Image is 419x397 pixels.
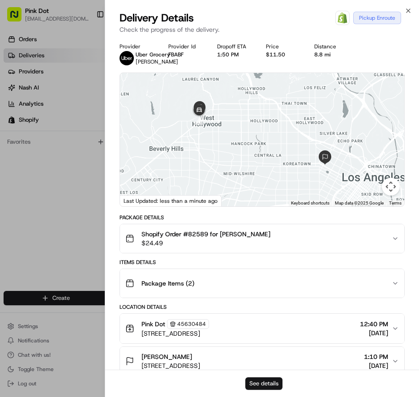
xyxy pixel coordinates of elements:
[19,85,35,102] img: 9188753566659_6852d8bf1fb38e338040_72.png
[136,58,178,65] span: [PERSON_NAME]
[364,352,388,361] span: 1:10 PM
[97,139,100,146] span: •
[364,361,388,370] span: [DATE]
[141,352,192,361] span: [PERSON_NAME]
[89,222,108,229] span: Pylon
[120,259,405,266] div: Items Details
[97,163,100,170] span: •
[141,320,165,329] span: Pink Dot
[217,51,259,58] div: 1:50 PM
[141,361,200,370] span: [STREET_ADDRESS]
[177,320,206,328] span: 45630484
[120,214,405,221] div: Package Details
[9,130,23,148] img: Wisdom Oko
[314,43,356,50] div: Distance
[72,196,147,213] a: 💻API Documentation
[18,139,25,146] img: 1736555255976-a54dd68f-1ca7-489b-9aae-adbdc363a1c4
[9,9,27,27] img: Nash
[23,58,148,67] input: Clear
[360,320,388,329] span: 12:40 PM
[40,94,123,102] div: We're available if you need us!
[18,163,25,171] img: 1736555255976-a54dd68f-1ca7-489b-9aae-adbdc363a1c4
[360,329,388,337] span: [DATE]
[122,195,152,206] a: Open this area in Google Maps (opens a new window)
[141,329,209,338] span: [STREET_ADDRESS]
[102,163,120,170] span: [DATE]
[389,201,402,205] a: Terms (opens in new tab)
[102,139,120,146] span: [DATE]
[139,115,163,125] button: See all
[40,85,147,94] div: Start new chat
[85,200,144,209] span: API Documentation
[120,269,404,298] button: Package Items (2)
[120,25,405,34] p: Check the progress of the delivery.
[141,239,270,248] span: $24.49
[168,51,184,58] button: FBABF
[136,51,170,58] span: Uber Grocery
[314,51,356,58] div: 8.8 mi
[120,224,404,253] button: Shopify Order #82589 for [PERSON_NAME]$24.49
[141,230,270,239] span: Shopify Order #82589 for [PERSON_NAME]
[291,200,329,206] button: Keyboard shortcuts
[76,201,83,208] div: 💻
[63,222,108,229] a: Powered byPylon
[337,13,348,23] img: Shopify
[335,201,384,205] span: Map data ©2025 Google
[28,139,95,146] span: Wisdom [PERSON_NAME]
[9,85,25,102] img: 1736555255976-a54dd68f-1ca7-489b-9aae-adbdc363a1c4
[152,88,163,99] button: Start new chat
[141,279,194,288] span: Package Items ( 2 )
[120,11,194,25] span: Delivery Details
[120,195,222,206] div: Last Updated: less than a minute ago
[120,347,404,376] button: [PERSON_NAME][STREET_ADDRESS]1:10 PM[DATE]
[266,51,308,58] div: $11.50
[335,11,350,25] a: Shopify
[245,377,282,390] button: See details
[266,43,308,50] div: Price
[168,43,210,50] div: Provider Id
[9,36,163,50] p: Welcome 👋
[382,178,400,196] button: Map camera controls
[217,43,259,50] div: Dropoff ETA
[120,43,161,50] div: Provider
[120,51,134,65] img: uber-new-logo.jpeg
[9,201,16,208] div: 📗
[5,196,72,213] a: 📗Knowledge Base
[120,314,404,343] button: Pink Dot45630484[STREET_ADDRESS]12:40 PM[DATE]
[28,163,95,170] span: Wisdom [PERSON_NAME]
[9,154,23,172] img: Wisdom Oko
[122,195,152,206] img: Google
[9,116,60,124] div: Past conversations
[18,200,68,209] span: Knowledge Base
[120,303,405,311] div: Location Details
